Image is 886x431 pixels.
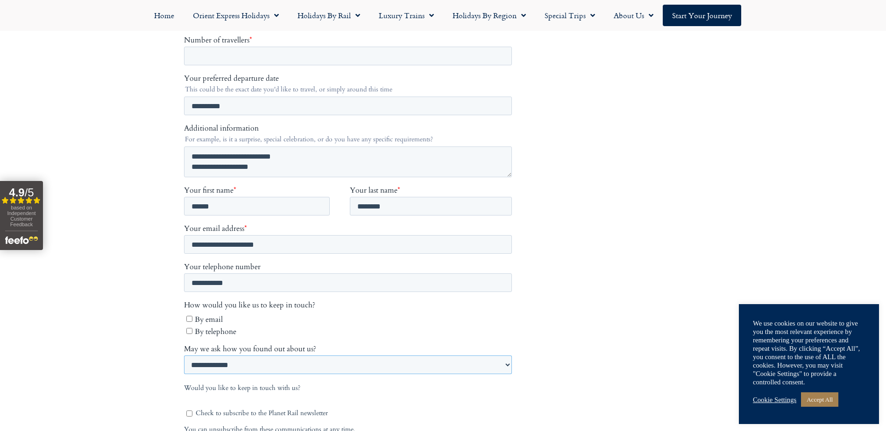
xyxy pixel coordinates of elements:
[535,5,604,26] a: Special Trips
[753,396,796,404] a: Cookie Settings
[443,5,535,26] a: Holidays by Region
[801,392,838,407] a: Accept All
[5,5,881,26] nav: Menu
[369,5,443,26] a: Luxury Trains
[145,5,184,26] a: Home
[184,5,288,26] a: Orient Express Holidays
[604,5,663,26] a: About Us
[288,5,369,26] a: Holidays by Rail
[753,319,865,386] div: We use cookies on our website to give you the most relevant experience by remembering your prefer...
[663,5,741,26] a: Start your Journey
